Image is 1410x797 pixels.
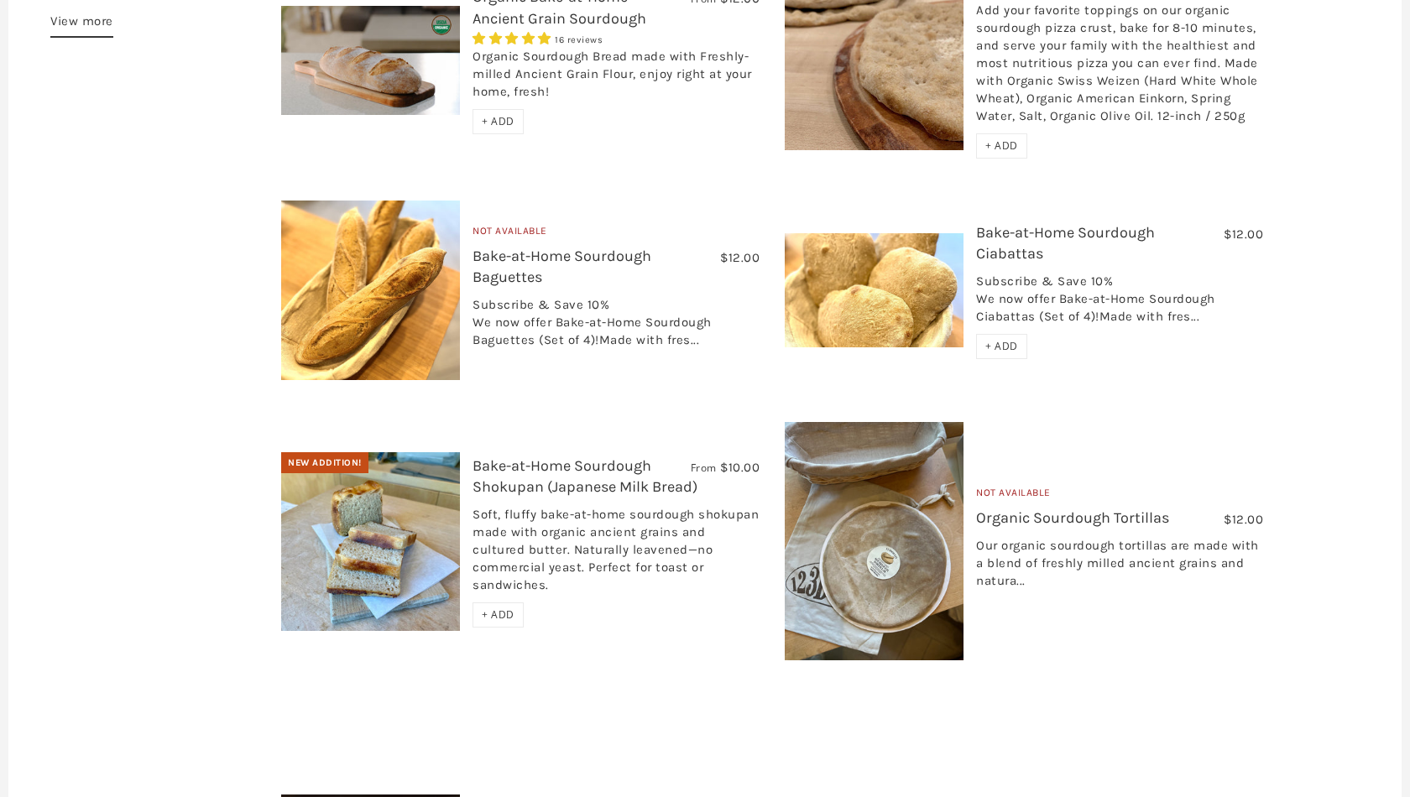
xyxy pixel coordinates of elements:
[482,114,514,128] span: + ADD
[281,201,460,380] img: Bake-at-Home Sourdough Baguettes
[473,109,524,134] div: + ADD
[473,602,524,628] div: + ADD
[473,223,760,246] div: Not Available
[976,508,1169,527] a: Organic Sourdough Tortillas
[976,223,1155,263] a: Bake-at-Home Sourdough Ciabattas
[976,2,1263,133] div: Add your favorite toppings on our organic sourdough pizza crust, bake for 8-10 minutes, and serve...
[985,138,1018,153] span: + ADD
[473,506,760,602] div: Soft, fluffy bake-at-home sourdough shokupan made with organic ancient grains and cultured butter...
[976,485,1263,508] div: Not Available
[785,233,963,347] img: Bake-at-Home Sourdough Ciabattas
[1224,227,1263,242] span: $12.00
[976,133,1027,159] div: + ADD
[976,537,1263,598] div: Our organic sourdough tortillas are made with a blend of freshly milled ancient grains and natura...
[281,6,460,114] img: Organic Bake-at-Home Ancient Grain Sourdough
[691,461,717,475] span: From
[1224,512,1263,527] span: $12.00
[473,296,760,357] div: Subscribe & Save 10% We now offer Bake-at-Home Sourdough Baguettes (Set of 4)!Made with fres...
[976,334,1027,359] div: + ADD
[482,607,514,622] span: + ADD
[473,31,555,46] span: 4.75 stars
[785,422,963,660] img: Organic Sourdough Tortillas
[985,339,1018,353] span: + ADD
[473,247,651,286] a: Bake-at-Home Sourdough Baguettes
[555,34,603,45] span: 16 reviews
[720,460,760,475] span: $10.00
[976,273,1263,334] div: Subscribe & Save 10% We now offer Bake-at-Home Sourdough Ciabattas (Set of 4)!Made with fres...
[720,250,760,265] span: $12.00
[281,452,368,474] div: New Addition!
[50,11,113,38] a: View more
[473,48,760,109] div: Organic Sourdough Bread made with Freshly-milled Ancient Grain Flour, enjoy right at your home, f...
[473,456,697,496] a: Bake-at-Home Sourdough Shokupan (Japanese Milk Bread)
[281,452,460,632] img: Bake-at-Home Sourdough Shokupan (Japanese Milk Bread)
